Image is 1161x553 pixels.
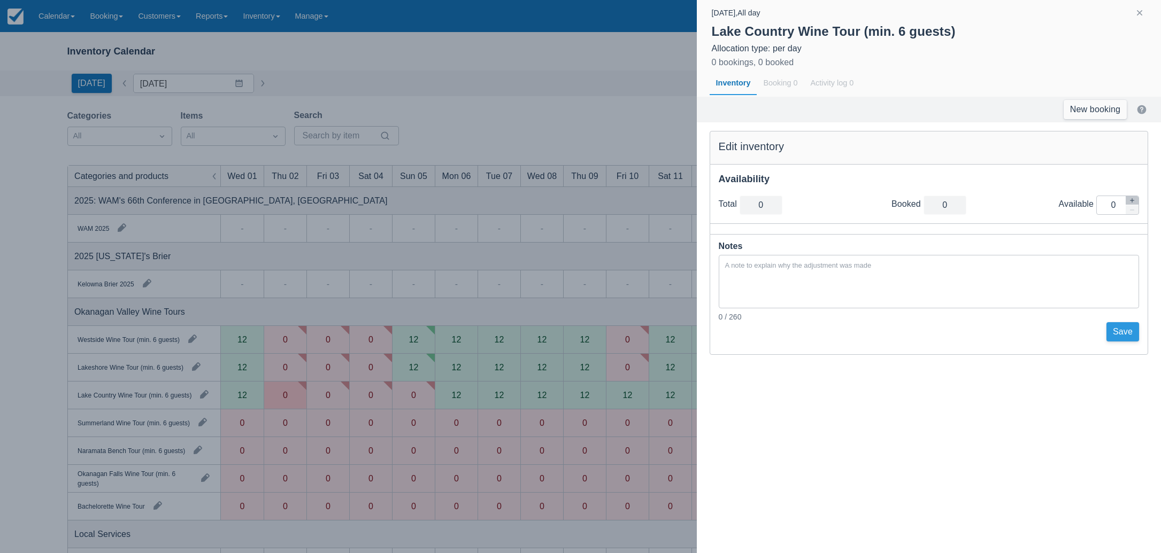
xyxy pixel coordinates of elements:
[710,71,757,96] div: Inventory
[719,239,1139,254] div: Notes
[712,6,760,19] div: [DATE] , All day
[719,199,740,209] div: Total
[1059,199,1096,209] div: Available
[1064,100,1127,119] a: New booking
[712,43,1146,54] div: Allocation type: per day
[719,173,1139,185] div: Availability
[719,140,1139,153] div: Edit inventory
[712,24,956,38] strong: Lake Country Wine Tour (min. 6 guests)
[712,56,794,69] div: 0 bookings, 0 booked
[719,311,1139,322] div: 0 / 260
[1106,322,1139,341] button: Save
[891,199,924,209] div: Booked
